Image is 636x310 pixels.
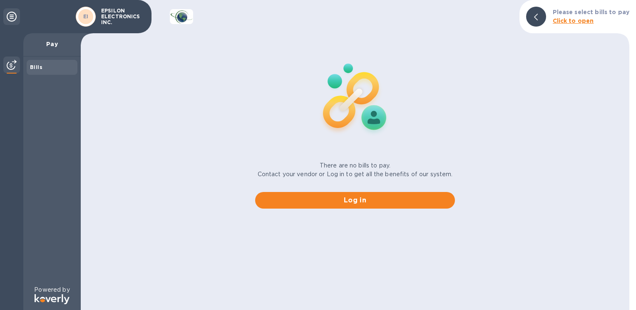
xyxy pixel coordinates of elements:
[258,161,453,179] p: There are no bills to pay. Contact your vendor or Log in to get all the benefits of our system.
[30,40,74,48] p: Pay
[83,13,89,20] b: EI
[101,8,143,25] p: EPSILON ELECTRONICS INC.
[30,64,42,70] b: Bills
[553,17,594,24] b: Click to open
[255,192,455,209] button: Log in
[35,294,70,304] img: Logo
[553,9,629,15] b: Please select bills to pay
[262,195,448,205] span: Log in
[34,285,70,294] p: Powered by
